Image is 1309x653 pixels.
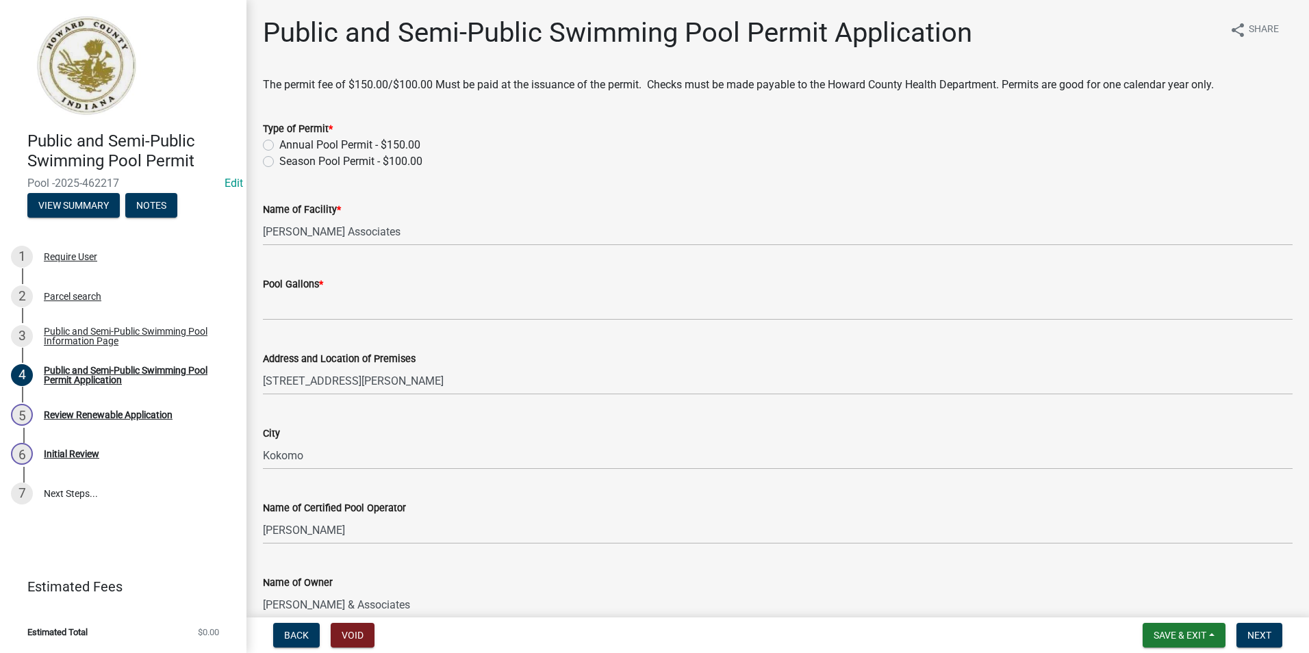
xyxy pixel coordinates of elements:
[11,325,33,347] div: 3
[44,292,101,301] div: Parcel search
[1236,623,1282,648] button: Next
[11,246,33,268] div: 1
[27,177,219,190] span: Pool -2025-462217
[44,410,173,420] div: Review Renewable Application
[125,193,177,218] button: Notes
[27,193,120,218] button: View Summary
[225,177,243,190] wm-modal-confirm: Edit Application Number
[263,205,341,215] label: Name of Facility
[125,201,177,212] wm-modal-confirm: Notes
[284,630,309,641] span: Back
[27,201,120,212] wm-modal-confirm: Summary
[27,628,88,637] span: Estimated Total
[279,137,420,153] label: Annual Pool Permit - $150.00
[11,364,33,386] div: 4
[263,355,416,364] label: Address and Location of Premises
[263,504,406,513] label: Name of Certified Pool Operator
[1154,630,1206,641] span: Save & Exit
[1247,630,1271,641] span: Next
[1230,22,1246,38] i: share
[11,483,33,504] div: 7
[198,628,219,637] span: $0.00
[1143,623,1225,648] button: Save & Exit
[27,14,144,117] img: Howard County, Indiana
[44,366,225,385] div: Public and Semi-Public Swimming Pool Permit Application
[273,623,320,648] button: Back
[44,252,97,261] div: Require User
[1219,16,1290,43] button: shareShare
[263,429,280,439] label: City
[331,623,374,648] button: Void
[11,404,33,426] div: 5
[263,125,333,134] label: Type of Permit
[11,573,225,600] a: Estimated Fees
[27,131,236,171] h4: Public and Semi-Public Swimming Pool Permit
[263,16,972,49] h1: Public and Semi-Public Swimming Pool Permit Application
[44,449,99,459] div: Initial Review
[11,285,33,307] div: 2
[263,280,323,290] label: Pool Gallons
[263,578,333,588] label: Name of Owner
[11,443,33,465] div: 6
[225,177,243,190] a: Edit
[279,153,422,170] label: Season Pool Permit - $100.00
[44,326,225,346] div: Public and Semi-Public Swimming Pool Information Page
[263,77,1293,93] p: The permit fee of $150.00/$100.00 Must be paid at the issuance of the permit. Checks must be made...
[1249,22,1279,38] span: Share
